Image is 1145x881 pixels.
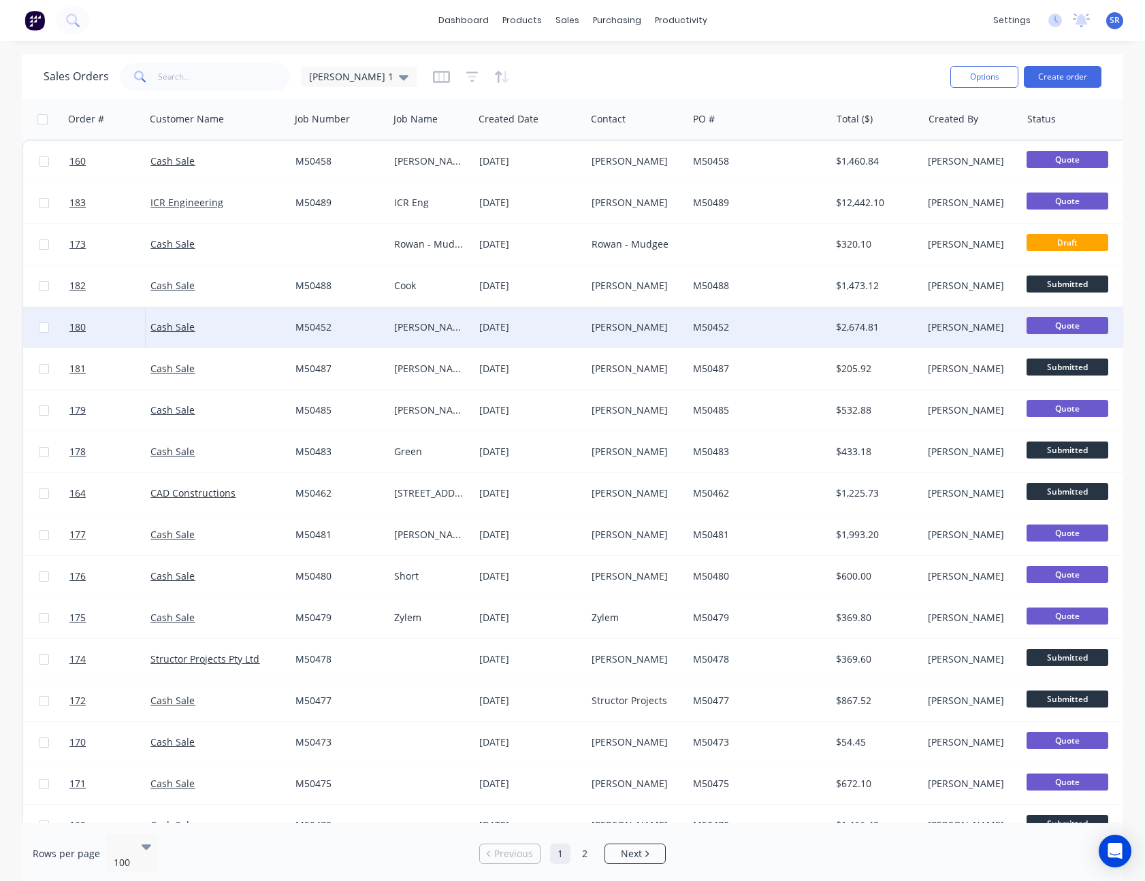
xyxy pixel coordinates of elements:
div: [PERSON_NAME] [592,569,678,583]
div: [PERSON_NAME] [592,486,678,500]
div: $369.80 [836,611,913,625]
span: Previous [494,847,533,861]
span: 177 [69,528,86,542]
span: Draft [1027,234,1108,251]
div: ICR Eng [394,196,465,210]
div: [PERSON_NAME] [592,777,678,791]
div: [PERSON_NAME] [592,279,678,293]
div: $532.88 [836,403,913,417]
div: [PERSON_NAME] [592,320,678,334]
div: M50479 [295,611,379,625]
div: M50475 [295,777,379,791]
div: [PERSON_NAME] [592,196,678,210]
div: M50477 [295,694,379,708]
div: PO # [693,112,715,126]
div: [DATE] [479,486,581,500]
div: [DATE] [479,735,581,749]
a: Cash Sale [150,735,195,748]
div: [PERSON_NAME] [592,652,678,666]
div: M50478 [693,652,818,666]
div: productivity [648,10,714,31]
a: 177 [69,514,150,555]
span: 173 [69,237,86,251]
span: 176 [69,569,86,583]
div: [PERSON_NAME] [928,777,1012,791]
div: [PERSON_NAME] [592,528,678,542]
a: Cash Sale [150,154,195,167]
div: M50487 [295,362,379,376]
div: M50470 [295,818,379,832]
div: [DATE] [479,611,581,625]
div: settings [986,10,1037,31]
div: Short [394,569,465,583]
button: Create order [1024,66,1101,88]
a: Cash Sale [150,237,195,250]
div: Open Intercom Messenger [1099,835,1131,867]
a: Cash Sale [150,694,195,707]
div: $433.18 [836,445,913,459]
div: products [496,10,549,31]
div: Contact [591,112,626,126]
div: [DATE] [479,403,581,417]
div: $320.10 [836,237,913,251]
a: 160 [69,141,150,182]
a: Cash Sale [150,611,195,624]
div: M50462 [693,486,818,500]
div: purchasing [586,10,648,31]
div: [PERSON_NAME] [928,486,1012,500]
div: [PERSON_NAME] [928,611,1012,625]
span: 174 [69,652,86,666]
div: Rowan - Mudgee [394,237,465,251]
div: [PERSON_NAME] [928,237,1012,251]
a: 170 [69,722,150,763]
a: 174 [69,639,150,680]
div: [DATE] [479,694,581,708]
button: Options [950,66,1018,88]
a: 179 [69,390,150,431]
span: Submitted [1027,649,1108,666]
a: 178 [69,431,150,472]
div: Status [1027,112,1056,126]
span: 172 [69,694,86,708]
div: $672.10 [836,777,913,791]
div: [PERSON_NAME] [394,362,465,376]
div: [DATE] [479,320,581,334]
div: [PERSON_NAME] [592,403,678,417]
div: [DATE] [479,818,581,832]
a: 173 [69,224,150,265]
div: M50479 [693,611,818,625]
div: [PERSON_NAME] [928,403,1012,417]
div: [DATE] [479,237,581,251]
div: [PERSON_NAME] [394,528,465,542]
span: 160 [69,154,86,168]
div: M50458 [693,154,818,168]
span: Submitted [1027,483,1108,500]
input: Search... [158,63,291,90]
a: Cash Sale [150,403,195,416]
a: Page 2 [575,844,595,864]
div: [PERSON_NAME] [592,818,678,832]
div: M50473 [693,735,818,749]
span: Quote [1027,400,1108,417]
div: M50473 [295,735,379,749]
div: Created Date [479,112,538,126]
div: Rowan - Mudgee [592,237,678,251]
span: Quote [1027,608,1108,625]
div: $1,466.42 [836,818,913,832]
div: [PERSON_NAME] [394,403,465,417]
span: [PERSON_NAME] 1 [309,69,393,84]
a: dashboard [432,10,496,31]
div: [PERSON_NAME] [928,362,1012,376]
div: [PERSON_NAME] [394,154,465,168]
div: Zylem [592,611,678,625]
div: M50458 [295,154,379,168]
span: Next [621,847,642,861]
div: [DATE] [479,777,581,791]
div: [PERSON_NAME] [928,694,1012,708]
div: [DATE] [479,154,581,168]
div: M50462 [295,486,379,500]
div: M50488 [295,279,379,293]
span: 183 [69,196,86,210]
div: [DATE] [479,279,581,293]
div: [PERSON_NAME] [928,569,1012,583]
